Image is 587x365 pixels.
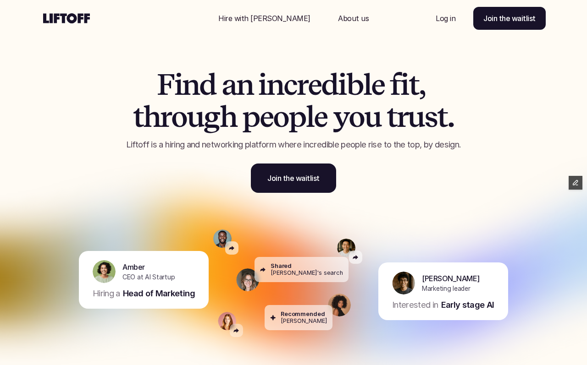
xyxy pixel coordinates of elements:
span: d [321,69,338,101]
span: b [346,69,363,101]
a: Nav Link [425,7,466,29]
span: g [203,101,220,133]
span: . [447,101,454,133]
span: s [424,101,437,133]
span: o [349,101,364,133]
button: Edit Framer Content [569,176,582,190]
span: e [314,101,327,133]
span: e [308,69,321,101]
p: About us [338,13,369,24]
span: r [160,101,171,133]
a: Join the waitlist [473,7,546,30]
p: Join the waitlist [483,13,536,24]
p: [PERSON_NAME] [281,317,327,324]
span: e [371,69,385,101]
a: Join the waitlist [251,163,336,193]
span: p [242,101,260,133]
span: h [143,101,160,133]
span: c [283,69,297,101]
span: r [297,69,308,101]
span: f [390,69,400,101]
span: a [222,69,236,101]
span: d [199,69,216,101]
p: Early stage AI [441,299,494,311]
span: h [220,101,237,133]
span: t [409,69,419,101]
span: , [419,69,425,101]
span: i [338,69,346,101]
p: Interested in [392,299,438,311]
p: Join the waitlist [267,173,320,184]
span: r [397,101,408,133]
span: F [157,69,174,101]
p: Liftoff is a hiring and networking platform where incredible people rise to the top, by design. [99,139,488,151]
span: u [364,101,381,133]
p: Hire with [PERSON_NAME] [218,13,310,24]
span: e [260,101,273,133]
span: i [174,69,183,101]
p: [PERSON_NAME]'s search [271,269,343,276]
p: Hiring a [93,288,120,300]
span: p [288,101,306,133]
p: Shared [271,262,292,269]
span: t [387,101,397,133]
span: t [437,101,447,133]
span: l [363,69,371,101]
p: Amber [122,261,145,272]
span: l [306,101,314,133]
span: y [333,101,349,133]
span: u [407,101,424,133]
span: u [187,101,204,133]
span: o [171,101,187,133]
span: o [273,101,288,133]
span: n [182,69,199,101]
span: t [133,101,143,133]
p: Recommended [281,311,325,317]
p: Head of Marketing [123,288,195,300]
span: n [266,69,283,101]
span: i [400,69,409,101]
p: [PERSON_NAME] [422,272,480,283]
span: i [258,69,266,101]
p: Log in [436,13,455,24]
span: n [236,69,253,101]
a: Nav Link [207,7,321,29]
p: CEO at AI Startup [122,272,175,282]
a: Nav Link [327,7,380,29]
p: Marketing leader [422,283,471,293]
